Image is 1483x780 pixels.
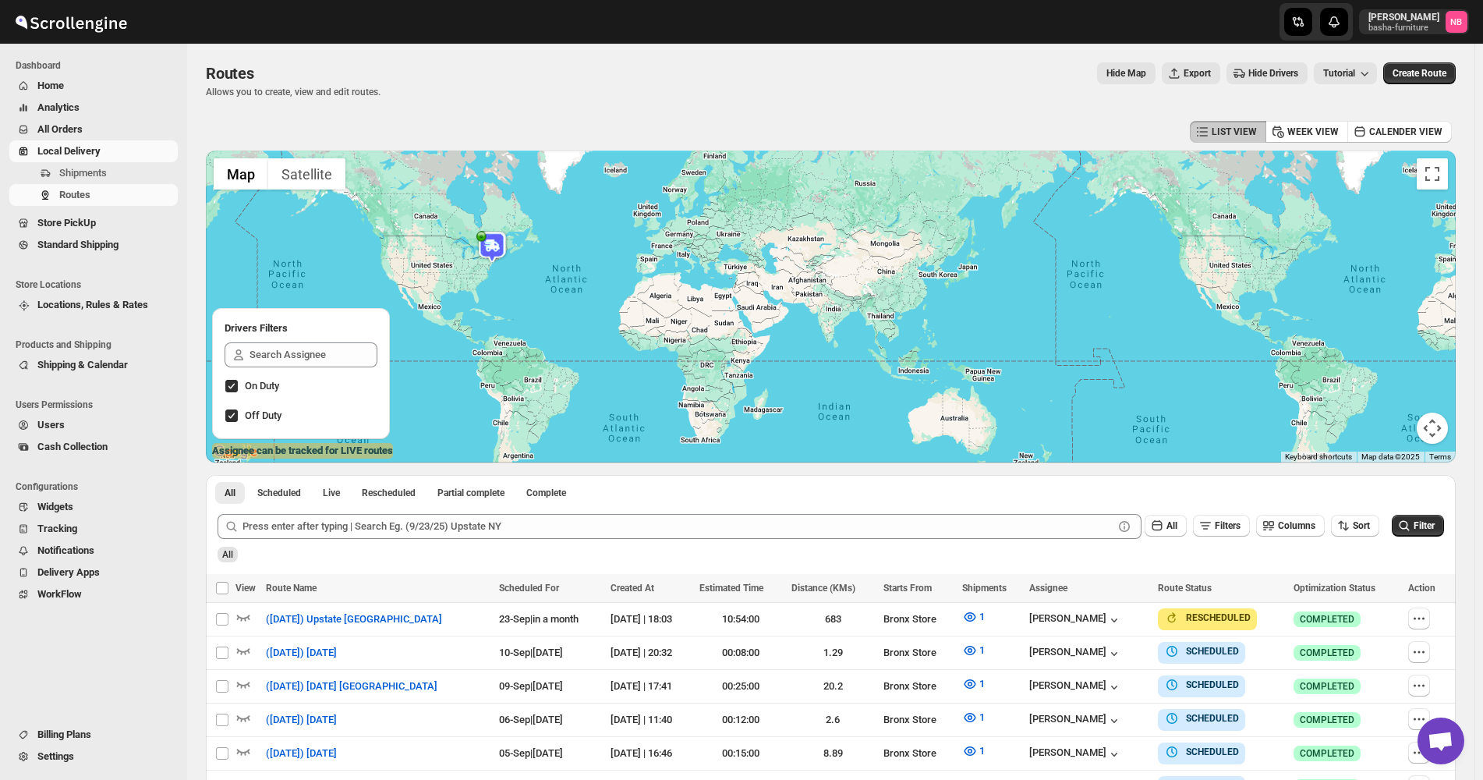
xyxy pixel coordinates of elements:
span: Nael Basha [1446,11,1467,33]
span: COMPLETED [1300,613,1354,626]
b: SCHEDULED [1186,713,1239,724]
button: 1 [953,604,994,629]
span: 1 [979,745,985,757]
span: ([DATE]) [DATE] [GEOGRAPHIC_DATA] [266,679,437,694]
button: Users [9,414,178,436]
button: SCHEDULED [1164,744,1239,760]
span: Created At [611,583,654,594]
div: [DATE] | 20:32 [611,645,690,661]
span: Routes [59,189,90,200]
span: Export [1184,67,1211,80]
span: Filter [1414,520,1435,531]
div: Bronx Store [883,746,952,761]
a: Terms (opens in new tab) [1429,452,1451,461]
button: Settings [9,746,178,768]
button: SCHEDULED [1164,711,1239,726]
button: User menu [1359,9,1469,34]
div: [PERSON_NAME] [1029,679,1122,695]
span: Map data ©2025 [1361,452,1420,461]
button: Notifications [9,540,178,562]
span: Store PickUp [37,217,96,229]
div: [DATE] | 11:40 [611,712,690,728]
span: Local Delivery [37,145,101,157]
span: Shipments [962,583,1007,594]
button: SCHEDULED [1164,677,1239,693]
div: Bronx Store [883,645,952,661]
span: Configurations [16,480,179,493]
span: LIST VIEW [1212,126,1257,138]
div: 20.2 [791,679,874,694]
p: [PERSON_NAME] [1368,11,1439,23]
div: [PERSON_NAME] [1029,713,1122,729]
span: Create Route [1393,67,1446,80]
button: Delivery Apps [9,562,178,583]
div: [DATE] | 18:03 [611,612,690,627]
div: 8.89 [791,746,874,761]
button: 1 [953,672,994,697]
text: NB [1451,17,1463,27]
span: 1 [979,644,985,656]
span: ([DATE]) [DATE] [266,712,337,728]
button: Filters [1193,515,1250,537]
span: All [1166,520,1177,531]
span: View [235,583,256,594]
span: COMPLETED [1300,714,1354,726]
img: ScrollEngine [12,2,129,41]
span: Users Permissions [16,399,179,411]
div: Bronx Store [883,679,952,694]
button: Shipping & Calendar [9,354,178,376]
span: Settings [37,750,74,762]
span: 09-Sep | [DATE] [499,680,563,692]
a: Open this area in Google Maps (opens a new window) [210,442,261,463]
span: Rescheduled [362,487,416,499]
span: Widgets [37,501,73,512]
button: Map camera controls [1417,413,1448,444]
div: Bronx Store [883,612,952,627]
button: ([DATE]) [DATE] [257,741,346,766]
button: All routes [215,482,245,504]
div: 10:54:00 [699,612,782,627]
button: ([DATE]) [DATE] [257,707,346,732]
span: 23-Sep | in a month [499,613,579,625]
button: Show street map [214,158,268,190]
button: Filter [1392,515,1444,537]
button: Columns [1256,515,1325,537]
h2: Drivers Filters [225,321,377,336]
span: Billing Plans [37,729,91,740]
div: 683 [791,612,874,627]
span: Route Name [266,583,317,594]
span: ([DATE]) [DATE] [266,645,337,661]
span: Partial complete [437,487,504,499]
button: All [1145,515,1187,537]
button: [PERSON_NAME] [1029,746,1122,762]
span: Tracking [37,523,77,534]
button: Map action label [1097,62,1156,84]
span: ([DATE]) [DATE] [266,746,337,761]
div: Bronx Store [883,712,952,728]
button: [PERSON_NAME] [1029,646,1122,661]
div: [DATE] | 16:46 [611,746,690,761]
span: Shipments [59,167,107,179]
button: Toggle fullscreen view [1417,158,1448,190]
button: WorkFlow [9,583,178,605]
button: Show satellite imagery [268,158,345,190]
span: On Duty [245,380,279,392]
button: [PERSON_NAME] [1029,612,1122,628]
span: Complete [526,487,566,499]
button: LIST VIEW [1190,121,1266,143]
span: Off Duty [245,409,281,421]
button: All Orders [9,119,178,140]
div: 1.29 [791,645,874,661]
b: SCHEDULED [1186,679,1239,690]
span: Users [37,419,65,431]
b: SCHEDULED [1186,646,1239,657]
span: Starts From [883,583,932,594]
span: Standard Shipping [37,239,119,250]
span: Dashboard [16,59,179,72]
span: Assignee [1029,583,1067,594]
span: Analytics [37,101,80,113]
button: Export [1162,62,1220,84]
button: Cash Collection [9,436,178,458]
